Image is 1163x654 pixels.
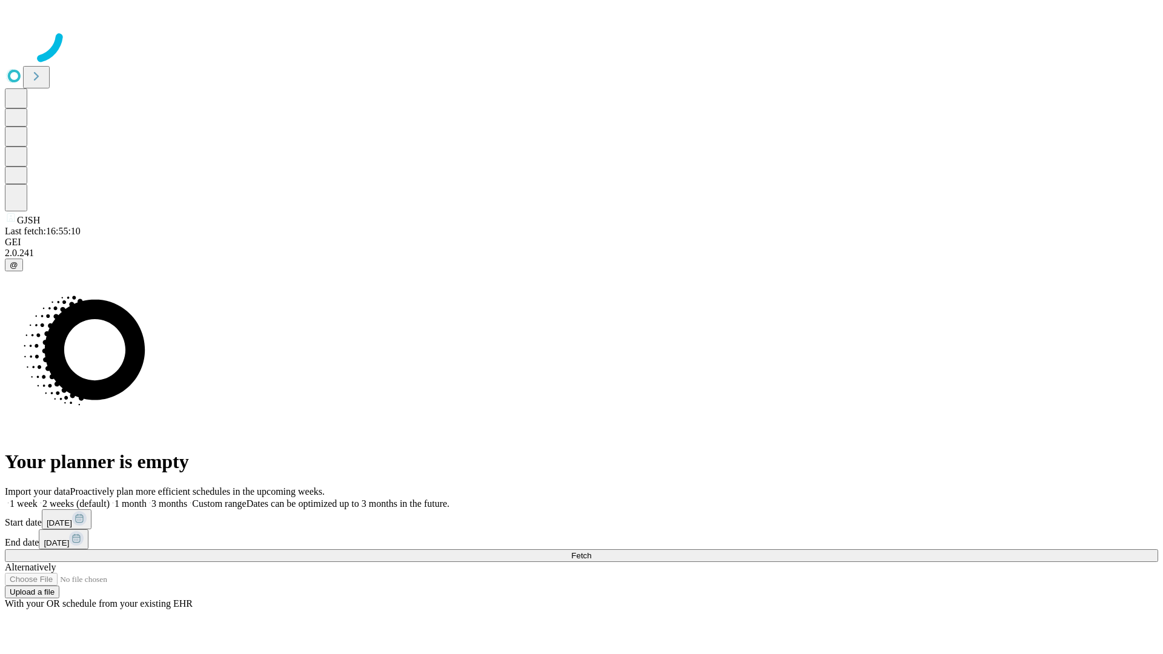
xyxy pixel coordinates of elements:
[10,260,18,269] span: @
[5,598,193,609] span: With your OR schedule from your existing EHR
[47,518,72,527] span: [DATE]
[5,549,1158,562] button: Fetch
[192,498,246,509] span: Custom range
[5,226,81,236] span: Last fetch: 16:55:10
[42,509,91,529] button: [DATE]
[70,486,325,497] span: Proactively plan more efficient schedules in the upcoming weeks.
[5,486,70,497] span: Import your data
[10,498,38,509] span: 1 week
[5,509,1158,529] div: Start date
[5,529,1158,549] div: End date
[247,498,449,509] span: Dates can be optimized up to 3 months in the future.
[39,529,88,549] button: [DATE]
[5,248,1158,259] div: 2.0.241
[5,586,59,598] button: Upload a file
[17,215,40,225] span: GJSH
[44,538,69,547] span: [DATE]
[5,451,1158,473] h1: Your planner is empty
[42,498,110,509] span: 2 weeks (default)
[5,237,1158,248] div: GEI
[151,498,187,509] span: 3 months
[5,562,56,572] span: Alternatively
[114,498,147,509] span: 1 month
[571,551,591,560] span: Fetch
[5,259,23,271] button: @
